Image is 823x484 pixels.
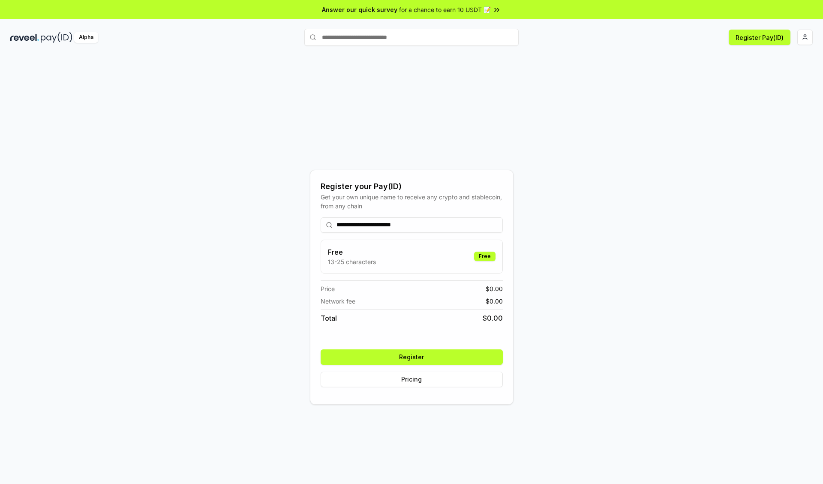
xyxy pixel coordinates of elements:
[41,32,72,43] img: pay_id
[328,247,376,257] h3: Free
[328,257,376,266] p: 13-25 characters
[399,5,491,14] span: for a chance to earn 10 USDT 📝
[483,313,503,323] span: $ 0.00
[486,284,503,293] span: $ 0.00
[321,180,503,192] div: Register your Pay(ID)
[729,30,790,45] button: Register Pay(ID)
[321,313,337,323] span: Total
[74,32,98,43] div: Alpha
[322,5,397,14] span: Answer our quick survey
[321,192,503,210] div: Get your own unique name to receive any crypto and stablecoin, from any chain
[321,284,335,293] span: Price
[321,297,355,306] span: Network fee
[321,349,503,365] button: Register
[10,32,39,43] img: reveel_dark
[486,297,503,306] span: $ 0.00
[474,252,496,261] div: Free
[321,372,503,387] button: Pricing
